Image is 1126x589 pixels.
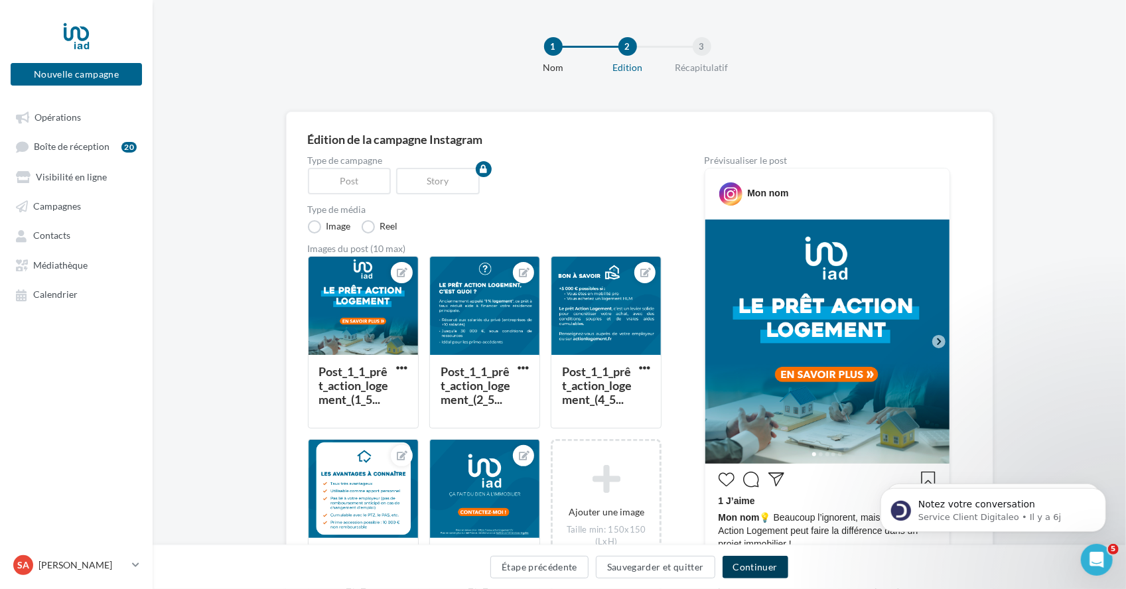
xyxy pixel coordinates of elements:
[8,134,145,159] a: Boîte de réception20
[308,205,662,214] label: Type de média
[719,512,760,523] span: Mon nom
[618,37,637,56] div: 2
[8,105,145,129] a: Opérations
[693,37,711,56] div: 3
[490,556,589,578] button: Étape précédente
[596,556,715,578] button: Sauvegarder et quitter
[308,133,971,145] div: Édition de la campagne Instagram
[362,220,398,233] label: Reel
[8,282,145,306] a: Calendrier
[511,61,596,74] div: Nom
[861,460,1126,553] iframe: Intercom notifications message
[8,253,145,277] a: Médiathèque
[719,494,936,511] div: 1 J’aime
[1108,544,1119,555] span: 5
[8,223,145,247] a: Contacts
[768,472,784,488] svg: Partager la publication
[35,111,81,123] span: Opérations
[11,553,142,578] a: SA [PERSON_NAME]
[562,364,632,407] div: Post_1_1_prêt_action_logement_(4_5...
[308,156,662,165] label: Type de campagne
[36,171,107,182] span: Visibilité en ligne
[308,220,351,233] label: Image
[11,63,142,86] button: Nouvelle campagne
[8,194,145,218] a: Campagnes
[33,200,81,212] span: Campagnes
[121,142,137,153] div: 20
[743,472,759,488] svg: Commenter
[8,164,145,188] a: Visibilité en ligne
[705,156,950,165] div: Prévisualiser le post
[719,472,735,488] svg: J’aime
[17,558,29,572] span: SA
[441,364,510,407] div: Post_1_1_prêt_action_logement_(2_5...
[585,61,670,74] div: Edition
[660,61,744,74] div: Récapitulatif
[33,259,88,271] span: Médiathèque
[1081,544,1113,576] iframe: Intercom live chat
[747,186,788,200] div: Mon nom
[319,364,389,407] div: Post_1_1_prêt_action_logement_(1_5...
[308,244,662,253] div: Images du post (10 max)
[544,37,563,56] div: 1
[34,141,109,153] span: Boîte de réception
[723,556,788,578] button: Continuer
[33,230,70,241] span: Contacts
[38,558,127,572] p: [PERSON_NAME]
[33,289,78,300] span: Calendrier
